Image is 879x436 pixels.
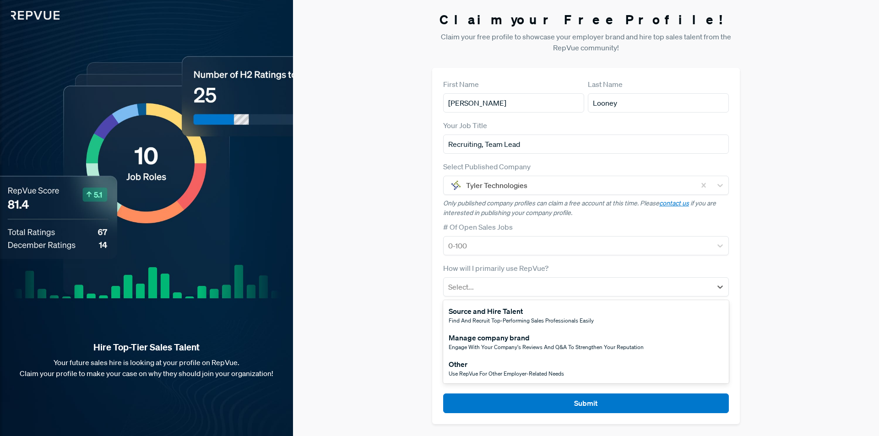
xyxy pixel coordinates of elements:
div: Manage company brand [449,332,644,343]
label: Select Published Company [443,161,531,172]
button: Submit [443,393,729,413]
p: Only published company profiles can claim a free account at this time. Please if you are interest... [443,199,729,218]
span: Engage with your company's reviews and Q&A to strengthen your reputation [449,343,644,351]
input: First Name [443,93,584,113]
label: First Name [443,79,479,90]
label: # Of Open Sales Jobs [443,221,513,232]
span: Use RepVue for other employer-related needs [449,370,564,377]
div: Source and Hire Talent [449,306,594,317]
p: Claim your free profile to showcase your employer brand and hire top sales talent from the RepVue... [432,31,740,53]
a: contact us [659,199,689,207]
input: Last Name [588,93,729,113]
label: How will I primarily use RepVue? [443,263,548,274]
strong: Hire Top-Tier Sales Talent [15,341,278,353]
label: Your Job Title [443,120,487,131]
span: Find and recruit top-performing sales professionals easily [449,317,594,324]
div: Other [449,359,564,370]
p: Your future sales hire is looking at your profile on RepVue. Claim your profile to make your case... [15,357,278,379]
input: Title [443,135,729,154]
label: Last Name [588,79,623,90]
h3: Claim your Free Profile! [432,12,740,27]
img: Tyler Technologies [450,180,461,191]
